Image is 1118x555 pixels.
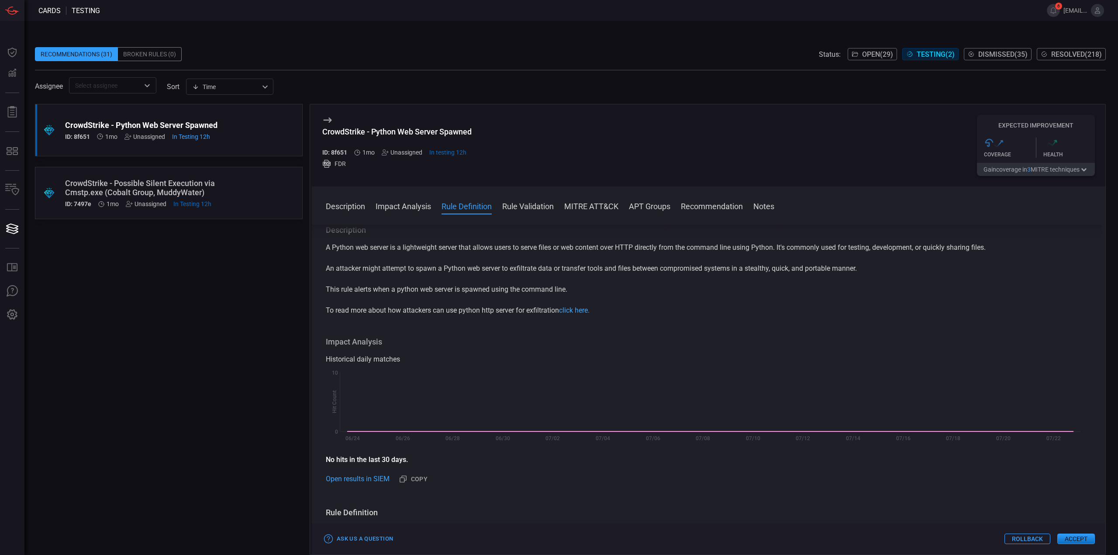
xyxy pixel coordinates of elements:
button: Recommendation [681,200,743,211]
span: 3 [1027,166,1031,173]
span: Status: [819,50,841,59]
p: This rule alerts when a python web server is spawned using the command line. [326,284,1091,295]
button: MITRE - Detection Posture [2,141,23,162]
button: Rule Validation [502,200,554,211]
span: Cards [38,7,61,15]
button: Detections [2,63,23,84]
text: 07/10 [746,435,760,441]
text: 0 [335,429,338,435]
button: 6 [1047,4,1060,17]
strong: No hits in the last 30 days. [326,455,408,464]
span: Testing ( 2 ) [917,50,955,59]
button: Accept [1057,534,1095,544]
text: 06/24 [345,435,360,441]
text: 07/04 [596,435,610,441]
p: An attacker might attempt to spawn a Python web server to exfiltrate data or transfer tools and f... [326,263,1091,274]
span: Sep 03, 2025 2:53 PM [173,200,211,207]
button: MITRE ATT&CK [564,200,618,211]
button: Reports [2,102,23,123]
div: Health [1043,152,1095,158]
button: Open(29) [848,48,897,60]
text: 07/12 [796,435,810,441]
button: Dashboard [2,42,23,63]
div: Unassigned [126,200,166,207]
button: Resolved(218) [1037,48,1106,60]
input: Select assignee [72,80,139,91]
span: Sep 03, 2025 3:10 PM [429,149,466,156]
button: Impact Analysis [376,200,431,211]
button: Inventory [2,179,23,200]
text: 07/08 [696,435,710,441]
text: 06/30 [496,435,510,441]
h3: Impact Analysis [326,337,1091,347]
span: Assignee [35,82,63,90]
p: To read more about how attackers can use python http server for exfiltration [326,305,1091,316]
div: Time [192,83,259,91]
span: Aug 03, 2025 3:25 AM [105,133,117,140]
span: 6 [1055,3,1062,10]
div: Coverage [984,152,1036,158]
span: Aug 03, 2025 3:25 AM [362,149,375,156]
text: 06/28 [445,435,460,441]
div: CrowdStrike - Possible Silent Execution via Cmstp.exe (Cobalt Group, MuddyWater) [65,179,239,197]
button: Cards [2,218,23,239]
span: [EMAIL_ADDRESS][DOMAIN_NAME] [1063,7,1087,14]
text: 07/18 [946,435,960,441]
text: Hit Count [331,391,338,414]
text: 07/02 [545,435,560,441]
div: Unassigned [382,149,422,156]
button: Dismissed(35) [964,48,1032,60]
h5: ID: 8f651 [322,149,347,156]
text: 10 [332,370,338,376]
span: Open ( 29 ) [862,50,893,59]
text: 07/16 [896,435,911,441]
div: Recommendations (31) [35,47,118,61]
a: Open results in SIEM [326,474,390,484]
button: Notes [753,200,774,211]
text: 06/26 [396,435,410,441]
button: Ask Us a Question [322,532,395,546]
div: Broken Rules (0) [118,47,182,61]
div: Unassigned [124,133,165,140]
text: 07/20 [996,435,1011,441]
div: FDR [322,159,472,168]
h5: ID: 8f651 [65,133,90,140]
text: 07/06 [646,435,660,441]
button: Ask Us A Question [2,281,23,302]
button: Rollback [1004,534,1050,544]
h5: ID: 7497e [65,200,91,207]
div: CrowdStrike - Python Web Server Spawned [322,127,472,136]
span: Resolved ( 218 ) [1051,50,1102,59]
button: Copy [396,472,431,486]
button: APT Groups [629,200,670,211]
span: Sep 03, 2025 3:10 PM [172,133,210,140]
h3: Rule Definition [326,507,1091,518]
p: A Python web server is a lightweight server that allows users to serve files or web content over ... [326,242,1091,253]
text: 07/22 [1046,435,1061,441]
text: 07/14 [846,435,860,441]
button: Rule Definition [442,200,492,211]
label: sort [167,83,179,91]
span: Aug 03, 2025 3:25 AM [107,200,119,207]
div: Historical daily matches [326,354,1091,365]
span: testing [72,7,100,15]
button: Open [141,79,153,92]
button: Testing(2) [902,48,959,60]
h5: Expected Improvement [977,122,1095,129]
span: Dismissed ( 35 ) [978,50,1028,59]
button: Description [326,200,365,211]
button: Preferences [2,304,23,325]
div: CrowdStrike - Python Web Server Spawned [65,121,239,130]
a: click here. [559,306,590,314]
button: Gaincoverage in3MITRE techniques [977,163,1095,176]
button: Rule Catalog [2,257,23,278]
